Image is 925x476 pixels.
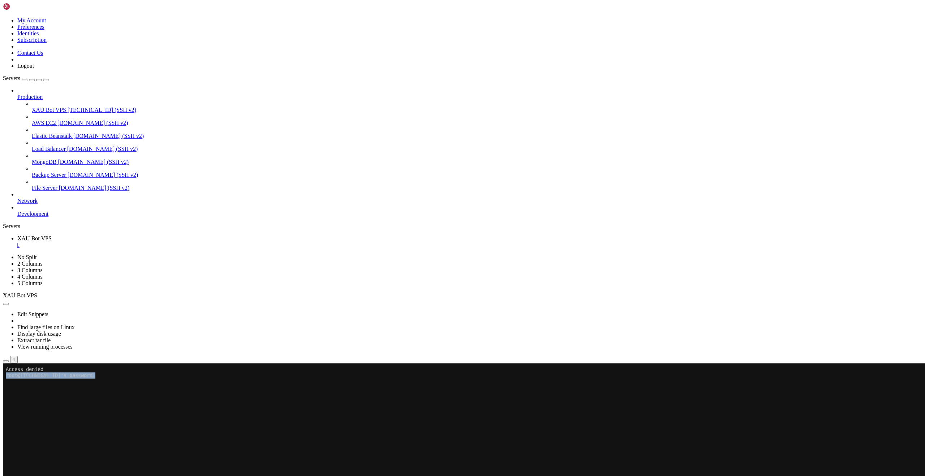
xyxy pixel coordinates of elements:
li: Production [17,87,922,191]
x-row: Access denied [3,3,831,9]
a: Production [17,94,922,100]
a: Elastic Beanstalk [DOMAIN_NAME] (SSH v2) [32,133,922,139]
a: 2 Columns [17,261,43,267]
a: AWS EC2 [DOMAIN_NAME] (SSH v2) [32,120,922,126]
a: Edit Snippets [17,311,48,317]
li: AWS EC2 [DOMAIN_NAME] (SSH v2) [32,113,922,126]
span: Backup Server [32,172,66,178]
span: [DOMAIN_NAME] (SSH v2) [59,185,130,191]
li: Elastic Beanstalk [DOMAIN_NAME] (SSH v2) [32,126,922,139]
li: MongoDB [DOMAIN_NAME] (SSH v2) [32,152,922,165]
a: Extract tar file [17,337,51,343]
span: MongoDB [32,159,56,165]
a: MongoDB [DOMAIN_NAME] (SSH v2) [32,159,922,165]
a: 4 Columns [17,274,43,280]
li: Network [17,191,922,204]
a: Load Balancer [DOMAIN_NAME] (SSH v2) [32,146,922,152]
a: Preferences [17,24,44,30]
a: Network [17,198,922,204]
span: Development [17,211,48,217]
a: Subscription [17,37,47,43]
div: Servers [3,223,922,230]
img: Shellngn [3,3,44,10]
a: 5 Columns [17,280,43,286]
a: Servers [3,75,49,81]
li: Development [17,204,922,217]
a: 3 Columns [17,267,43,273]
a: Identities [17,30,39,36]
li: Backup Server [DOMAIN_NAME] (SSH v2) [32,165,922,178]
span: Elastic Beanstalk [32,133,72,139]
span: Load Balancer [32,146,66,152]
span: XAU Bot VPS [17,235,52,241]
a: Display disk usage [17,331,61,337]
span: Servers [3,75,20,81]
span: [DOMAIN_NAME] (SSH v2) [57,120,128,126]
span: XAU Bot VPS [32,107,66,113]
a: View running processes [17,344,73,350]
span: Production [17,94,43,100]
a:  [17,242,922,248]
span: XAU Bot VPS [3,292,37,298]
li: Load Balancer [DOMAIN_NAME] (SSH v2) [32,139,922,152]
span: Network [17,198,38,204]
a: XAU Bot VPS [17,235,922,248]
a: XAU Bot VPS [TECHNICAL_ID] (SSH v2) [32,107,922,113]
span: [DOMAIN_NAME] (SSH v2) [58,159,129,165]
span: [DOMAIN_NAME] (SSH v2) [73,133,144,139]
span: [DOMAIN_NAME] (SSH v2) [68,172,138,178]
x-row: root@[TECHNICAL_ID]'s password: [3,9,831,15]
span: AWS EC2 [32,120,56,126]
a: File Server [DOMAIN_NAME] (SSH v2) [32,185,922,191]
a: Contact Us [17,50,43,56]
span: File Server [32,185,57,191]
a: Logout [17,63,34,69]
a: Backup Server [DOMAIN_NAME] (SSH v2) [32,172,922,178]
span: [DOMAIN_NAME] (SSH v2) [67,146,138,152]
a: No Split [17,254,37,260]
span: [TECHNICAL_ID] (SSH v2) [68,107,136,113]
a: My Account [17,17,46,23]
a: Find large files on Linux [17,324,75,330]
li: XAU Bot VPS [TECHNICAL_ID] (SSH v2) [32,100,922,113]
li: File Server [DOMAIN_NAME] (SSH v2) [32,178,922,191]
div:  [13,357,15,362]
a: Development [17,211,922,217]
button:  [10,356,18,363]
